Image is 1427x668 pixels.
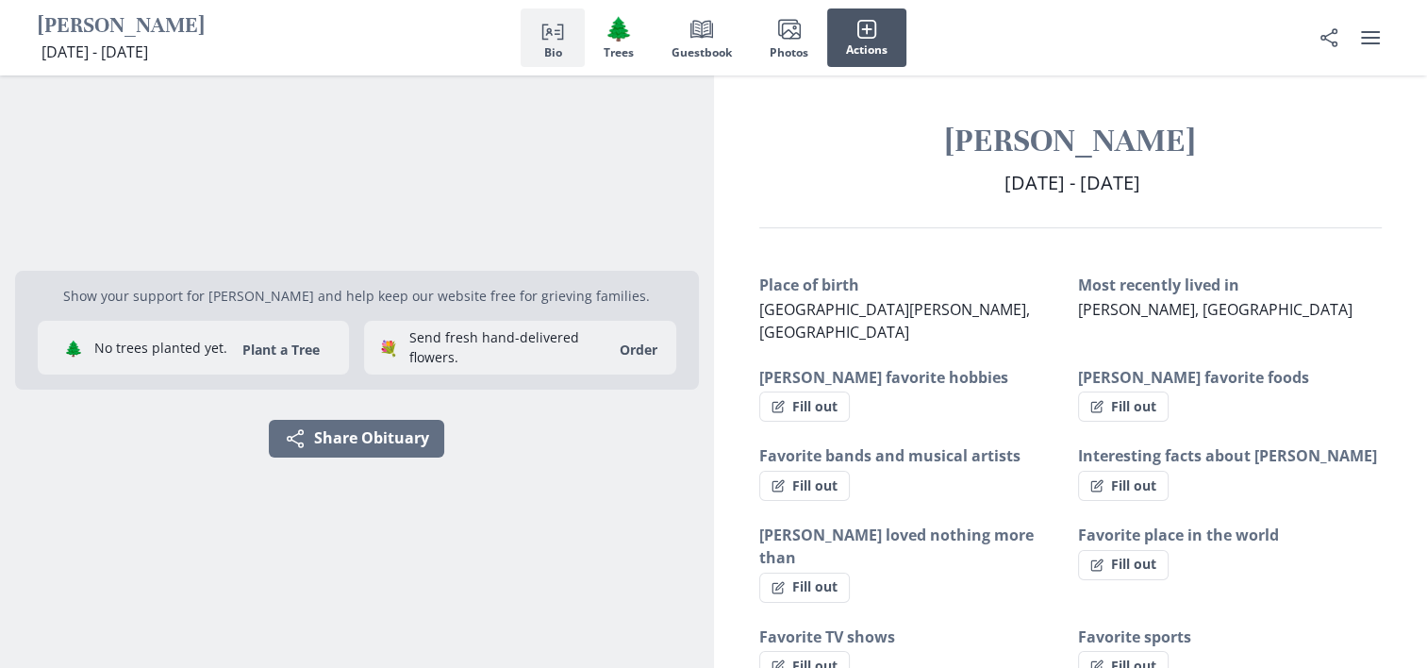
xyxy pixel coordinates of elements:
[1310,19,1348,57] button: Share Obituary
[759,392,850,422] button: Fill out
[1078,299,1352,320] span: [PERSON_NAME], [GEOGRAPHIC_DATA]
[672,46,732,59] span: Guestbook
[1078,626,1382,648] h3: Favorite sports
[846,43,888,57] span: Actions
[759,274,1063,296] h3: Place of birth
[759,471,850,501] button: Fill out
[1078,444,1382,467] h3: Interesting facts about [PERSON_NAME]
[751,8,827,67] button: Photos
[605,15,633,42] span: Tree
[1352,19,1389,57] button: user menu
[759,444,1063,467] h3: Favorite bands and musical artists
[1078,524,1382,546] h3: Favorite place in the world
[1078,366,1382,389] h3: [PERSON_NAME] favorite foods
[38,286,676,306] p: Show your support for [PERSON_NAME] and help keep our website free for grieving families.
[759,366,1063,389] h3: [PERSON_NAME] favorite hobbies
[1078,392,1169,422] button: Fill out
[770,46,808,59] span: Photos
[585,8,653,67] button: Trees
[827,8,906,67] button: Actions
[1078,550,1169,580] button: Fill out
[38,12,205,42] h1: [PERSON_NAME]
[1078,471,1169,501] button: Fill out
[653,8,751,67] button: Guestbook
[231,341,331,359] button: Plant a Tree
[759,626,1063,648] h3: Favorite TV shows
[269,420,444,458] button: Share Obituary
[544,46,562,59] span: Bio
[759,573,850,603] button: Fill out
[41,42,148,62] span: [DATE] - [DATE]
[608,341,669,359] a: Order
[759,299,1030,342] span: [GEOGRAPHIC_DATA][PERSON_NAME], [GEOGRAPHIC_DATA]
[1078,274,1382,296] h3: Most recently lived in
[759,524,1063,569] h3: [PERSON_NAME] loved nothing more than
[604,46,634,59] span: Trees
[521,8,585,67] button: Bio
[759,121,1383,161] h1: [PERSON_NAME]
[1004,170,1140,195] span: [DATE] - [DATE]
